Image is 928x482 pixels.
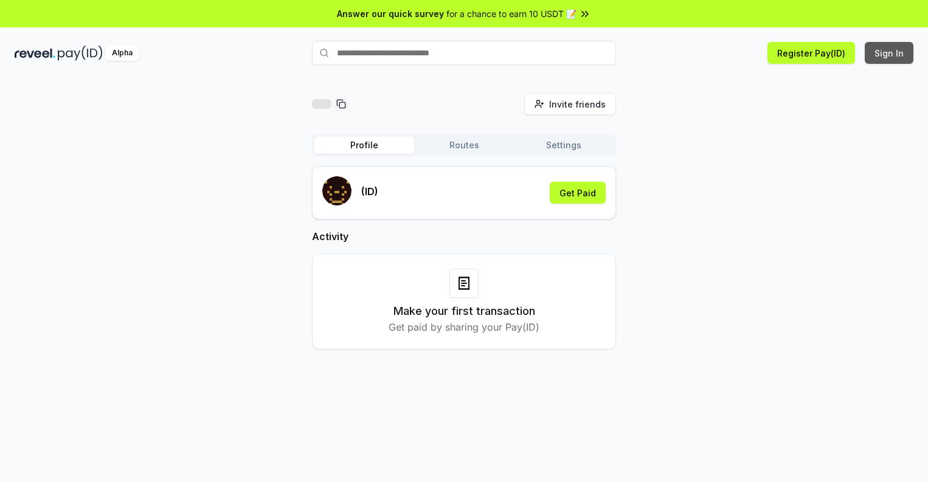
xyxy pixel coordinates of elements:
[550,182,606,204] button: Get Paid
[314,137,414,154] button: Profile
[414,137,514,154] button: Routes
[105,46,139,61] div: Alpha
[524,93,616,115] button: Invite friends
[514,137,614,154] button: Settings
[549,98,606,111] span: Invite friends
[361,184,378,199] p: (ID)
[865,42,913,64] button: Sign In
[767,42,855,64] button: Register Pay(ID)
[337,7,444,20] span: Answer our quick survey
[58,46,103,61] img: pay_id
[393,303,535,320] h3: Make your first transaction
[312,229,616,244] h2: Activity
[389,320,539,334] p: Get paid by sharing your Pay(ID)
[446,7,577,20] span: for a chance to earn 10 USDT 📝
[15,46,55,61] img: reveel_dark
